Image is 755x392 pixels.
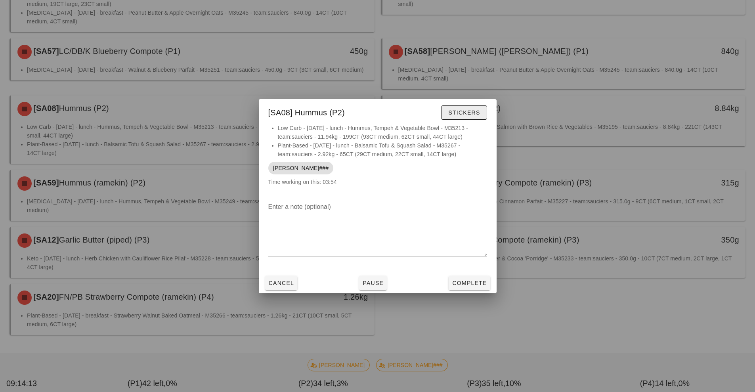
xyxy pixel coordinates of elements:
[452,280,487,286] span: Complete
[441,105,487,120] button: Stickers
[268,280,294,286] span: Cancel
[359,276,387,290] button: Pause
[273,162,329,174] span: [PERSON_NAME]###
[278,124,487,141] li: Low Carb - [DATE] - lunch - Hummus, Tempeh & Vegetable Bowl - M35213 - team:sauciers - 11.94kg - ...
[278,141,487,159] li: Plant-Based - [DATE] - lunch - Balsamic Tofu & Squash Salad - M35267 - team:sauciers - 2.92kg - 6...
[265,276,298,290] button: Cancel
[449,276,490,290] button: Complete
[448,109,480,116] span: Stickers
[362,280,384,286] span: Pause
[259,99,497,124] div: [SA08] Hummus (P2)
[259,124,497,194] div: Time working on this: 03:54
